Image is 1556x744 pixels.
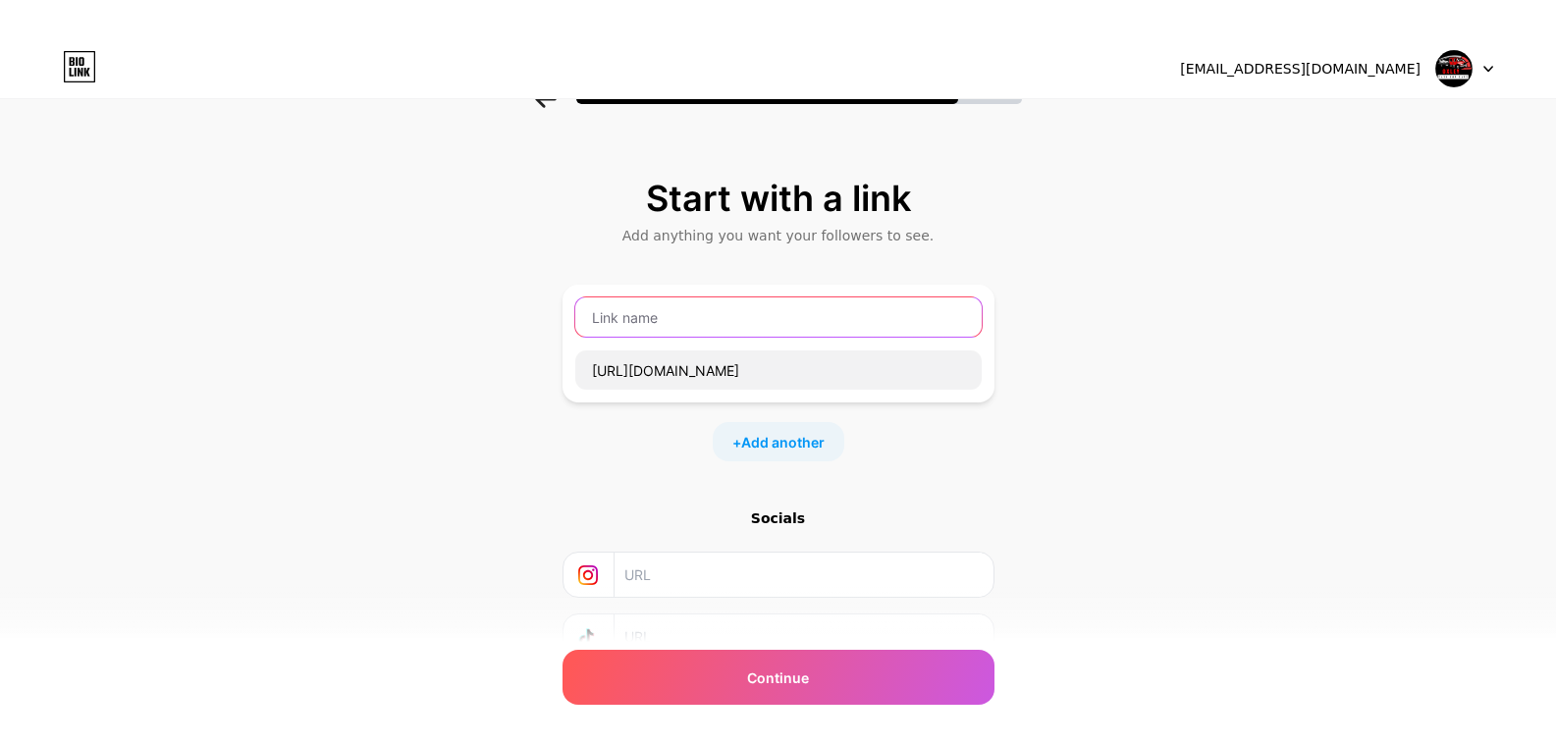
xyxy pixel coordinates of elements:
div: [EMAIL_ADDRESS][DOMAIN_NAME] [1180,59,1421,80]
span: Add another [741,432,825,452]
img: oxleycashforcars [1435,50,1473,87]
div: Add anything you want your followers to see. [572,226,985,245]
input: Link name [575,297,982,337]
div: Socials [563,508,994,528]
span: Continue [747,667,809,688]
input: URL [624,614,981,659]
div: Start with a link [572,179,985,218]
input: URL [624,553,981,597]
input: URL [575,350,982,390]
div: + [713,422,844,461]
